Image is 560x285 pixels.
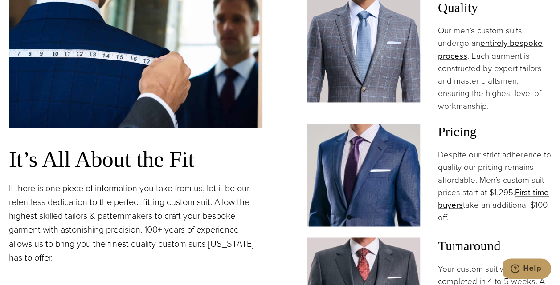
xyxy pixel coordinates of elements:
h3: It’s All About the Fit [9,146,262,173]
img: Client in blue solid custom made suit with white shirt and navy tie. Fabric by Scabal. [307,124,420,226]
h3: Turnaround [438,237,551,253]
p: If there is one piece of information you take from us, let it be our relentless dedication to the... [9,181,262,264]
h3: Pricing [438,124,551,140]
a: First time buyers [438,186,549,211]
iframe: Opens a widget where you can chat to one of our agents [503,258,551,281]
p: Our men’s custom suits undergo an . Each garment is constructed by expert tailors and master craf... [438,24,551,112]
p: Despite our strict adherence to quality our pricing remains affordable. Men’s custom suit prices ... [438,149,551,224]
a: entirely bespoke process [438,37,543,62]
